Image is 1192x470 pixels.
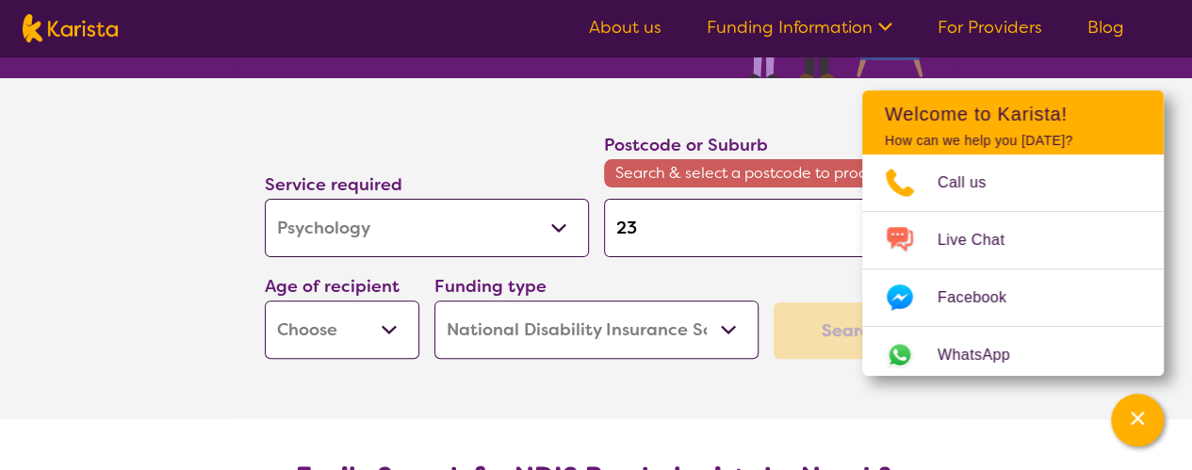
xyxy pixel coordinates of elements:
[938,226,1027,254] span: Live Chat
[938,16,1042,39] a: For Providers
[862,327,1164,383] a: Web link opens in a new tab.
[434,275,547,298] label: Funding type
[604,159,928,187] span: Search & select a postcode to proceed
[862,90,1164,376] div: Channel Menu
[265,275,400,298] label: Age of recipient
[938,169,1009,197] span: Call us
[604,199,928,257] input: Type
[589,16,661,39] a: About us
[938,284,1029,312] span: Facebook
[885,133,1141,149] p: How can we help you [DATE]?
[1087,16,1124,39] a: Blog
[1111,394,1164,446] button: Channel Menu
[23,14,118,42] img: Karista logo
[885,103,1141,125] h2: Welcome to Karista!
[604,134,768,156] label: Postcode or Suburb
[938,341,1033,369] span: WhatsApp
[265,173,402,196] label: Service required
[707,16,892,39] a: Funding Information
[862,154,1164,383] ul: Choose channel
